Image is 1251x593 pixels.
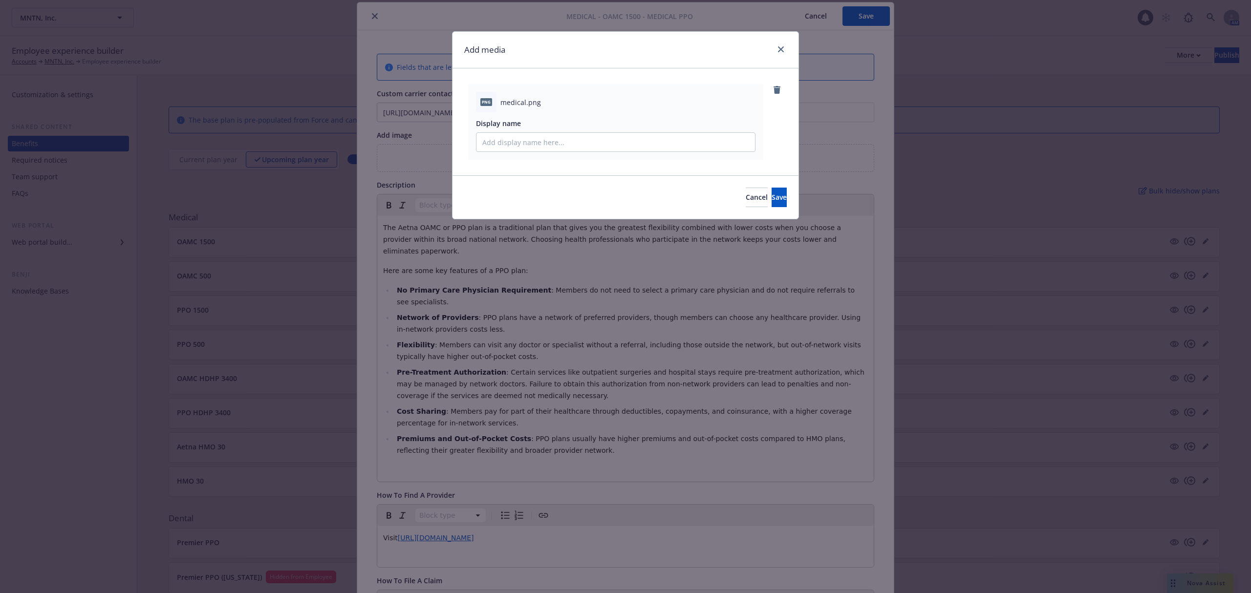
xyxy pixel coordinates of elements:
[464,43,505,56] h1: Add media
[746,192,768,202] span: Cancel
[772,188,787,207] button: Save
[476,133,755,151] input: Add display name here...
[480,98,492,106] span: png
[772,192,787,202] span: Save
[771,84,783,96] a: remove
[746,188,768,207] button: Cancel
[476,119,521,128] span: Display name
[775,43,787,55] a: close
[500,97,541,107] span: medical.png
